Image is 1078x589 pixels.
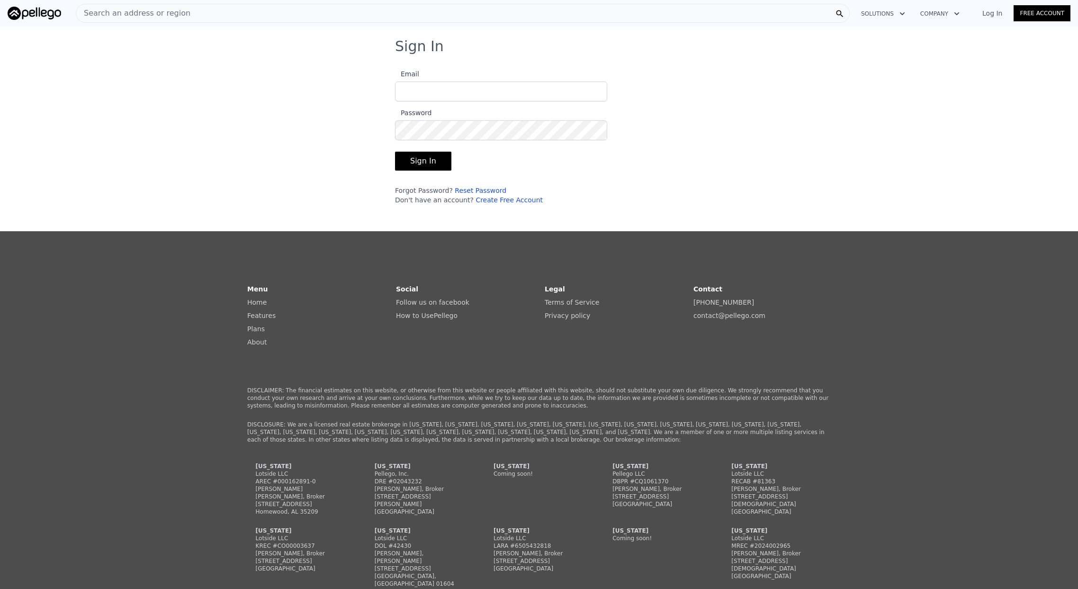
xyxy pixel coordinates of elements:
button: Solutions [853,5,913,22]
a: Reset Password [455,187,506,194]
span: Email [395,70,419,78]
a: How to UsePellego [396,312,458,319]
p: DISCLOSURE: We are a licensed real estate brokerage in [US_STATE], [US_STATE], [US_STATE], [US_ST... [247,421,831,444]
div: [US_STATE] [612,527,703,535]
div: Lotside LLC [375,535,466,542]
div: Pellego LLC [612,470,703,478]
div: DOL #42430 [375,542,466,550]
div: [GEOGRAPHIC_DATA] [494,565,584,572]
div: [US_STATE] [256,527,347,535]
a: Create Free Account [476,196,543,204]
div: Lotside LLC [256,470,347,478]
div: Lotside LLC [494,535,584,542]
div: [US_STATE] [494,462,584,470]
span: Search an address or region [76,8,190,19]
div: [US_STATE] [612,462,703,470]
h3: Sign In [395,38,683,55]
div: [PERSON_NAME], Broker [494,550,584,557]
div: Lotside LLC [731,470,822,478]
div: [STREET_ADDRESS][DEMOGRAPHIC_DATA] [731,557,822,572]
div: [GEOGRAPHIC_DATA] [256,565,347,572]
input: Password [395,120,607,140]
div: [PERSON_NAME], [PERSON_NAME] [375,550,466,565]
div: [US_STATE] [731,527,822,535]
div: Forgot Password? Don't have an account? [395,186,607,205]
div: [STREET_ADDRESS] [256,500,347,508]
span: Password [395,109,431,117]
div: [PERSON_NAME], Broker [731,550,822,557]
div: [GEOGRAPHIC_DATA] [731,572,822,580]
strong: Menu [247,285,268,293]
a: About [247,338,267,346]
div: [PERSON_NAME] [PERSON_NAME], Broker [256,485,347,500]
div: Lotside LLC [731,535,822,542]
div: [PERSON_NAME], Broker [256,550,347,557]
div: [US_STATE] [375,462,466,470]
div: [GEOGRAPHIC_DATA] [731,508,822,516]
a: Plans [247,325,265,333]
div: DBPR #CQ1061370 [612,478,703,485]
img: Pellego [8,7,61,20]
div: [STREET_ADDRESS] [612,493,703,500]
input: Email [395,82,607,101]
div: [GEOGRAPHIC_DATA], [GEOGRAPHIC_DATA] 01604 [375,572,466,588]
a: Privacy policy [545,312,590,319]
div: Coming soon! [612,535,703,542]
div: MREC #2024002965 [731,542,822,550]
a: Home [247,299,267,306]
div: AREC #000162891-0 [256,478,347,485]
div: [US_STATE] [256,462,347,470]
button: Sign In [395,152,451,171]
div: Pellego, Inc. [375,470,466,478]
div: LARA #6505432818 [494,542,584,550]
a: Terms of Service [545,299,599,306]
div: [PERSON_NAME], Broker [731,485,822,493]
div: [GEOGRAPHIC_DATA] [612,500,703,508]
div: [PERSON_NAME], Broker [375,485,466,493]
div: [STREET_ADDRESS][DEMOGRAPHIC_DATA] [731,493,822,508]
div: Coming soon! [494,470,584,478]
div: KREC #CO00003637 [256,542,347,550]
div: [GEOGRAPHIC_DATA] [375,508,466,516]
a: contact@pellego.com [693,312,765,319]
div: [STREET_ADDRESS][PERSON_NAME] [375,493,466,508]
div: [STREET_ADDRESS] [494,557,584,565]
a: Features [247,312,276,319]
strong: Contact [693,285,722,293]
div: [US_STATE] [494,527,584,535]
button: Company [913,5,967,22]
a: Free Account [1014,5,1070,21]
div: Homewood, AL 35209 [256,508,347,516]
div: [US_STATE] [731,462,822,470]
div: [US_STATE] [375,527,466,535]
div: RECAB #81363 [731,478,822,485]
strong: Legal [545,285,565,293]
div: Lotside LLC [256,535,347,542]
strong: Social [396,285,418,293]
a: [PHONE_NUMBER] [693,299,754,306]
div: [PERSON_NAME], Broker [612,485,703,493]
a: Follow us on facebook [396,299,469,306]
div: [STREET_ADDRESS] [375,565,466,572]
p: DISCLAIMER: The financial estimates on this website, or otherwise from this website or people aff... [247,387,831,409]
a: Log In [971,9,1014,18]
div: DRE #02043232 [375,478,466,485]
div: [STREET_ADDRESS] [256,557,347,565]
